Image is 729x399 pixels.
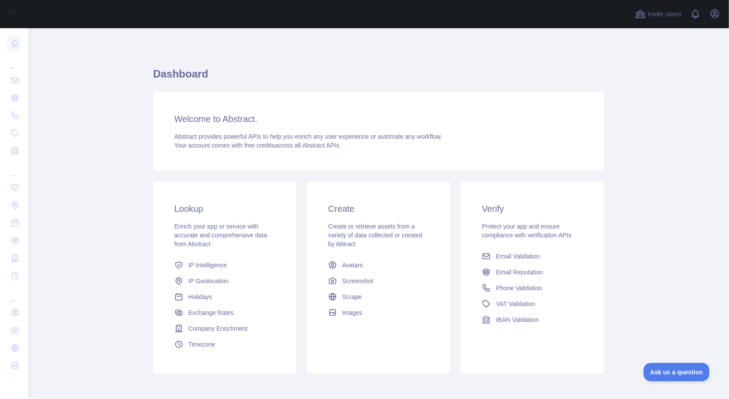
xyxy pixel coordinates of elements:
span: Exchange Rates [189,308,234,317]
a: Exchange Rates [171,305,279,321]
iframe: Toggle Customer Support [644,363,711,381]
button: Invite users [633,7,683,21]
a: Email Reputation [478,264,586,280]
span: Screenshot [342,277,374,285]
div: ... [7,53,21,70]
span: Abstract provides powerful APIs to help you enrich any user experience or automate any workflow. [174,133,443,140]
a: Avatars [325,257,433,273]
a: Timezone [171,336,279,352]
span: IP Geolocation [189,277,229,285]
h3: Create [328,203,429,215]
h1: Dashboard [153,67,604,88]
a: IBAN Validation [478,312,586,328]
a: IP Geolocation [171,273,279,289]
a: Email Validation [478,248,586,264]
h3: Welcome to Abstract. [174,113,583,125]
span: Company Enrichment [189,324,248,333]
a: Scrape [325,289,433,305]
a: Holidays [171,289,279,305]
a: Screenshot [325,273,433,289]
span: Your account comes with across all Abstract APIs. [174,142,341,149]
a: Images [325,305,433,321]
span: Email Validation [496,252,540,261]
span: Protect your app and ensure compliance with verification APIs [482,223,571,239]
span: Timezone [189,340,215,349]
div: ... [7,160,21,178]
span: Avatars [342,261,363,270]
span: IBAN Validation [496,315,539,324]
a: VAT Validation [478,296,586,312]
span: free credits [244,142,275,149]
span: Invite users [648,9,681,19]
span: Images [342,308,363,317]
h3: Lookup [174,203,275,215]
span: IP Intelligence [189,261,227,270]
span: Holidays [189,292,212,301]
a: IP Intelligence [171,257,279,273]
h3: Verify [482,203,583,215]
span: Create or retrieve assets from a variety of data collected or created by Abtract [328,223,422,248]
span: Enrich your app or service with accurate and comprehensive data from Abstract [174,223,267,248]
a: Company Enrichment [171,321,279,336]
span: VAT Validation [496,299,535,308]
span: Scrape [342,292,362,301]
span: Phone Validation [496,284,542,292]
a: Phone Validation [478,280,586,296]
span: Email Reputation [496,268,543,277]
div: ... [7,285,21,303]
